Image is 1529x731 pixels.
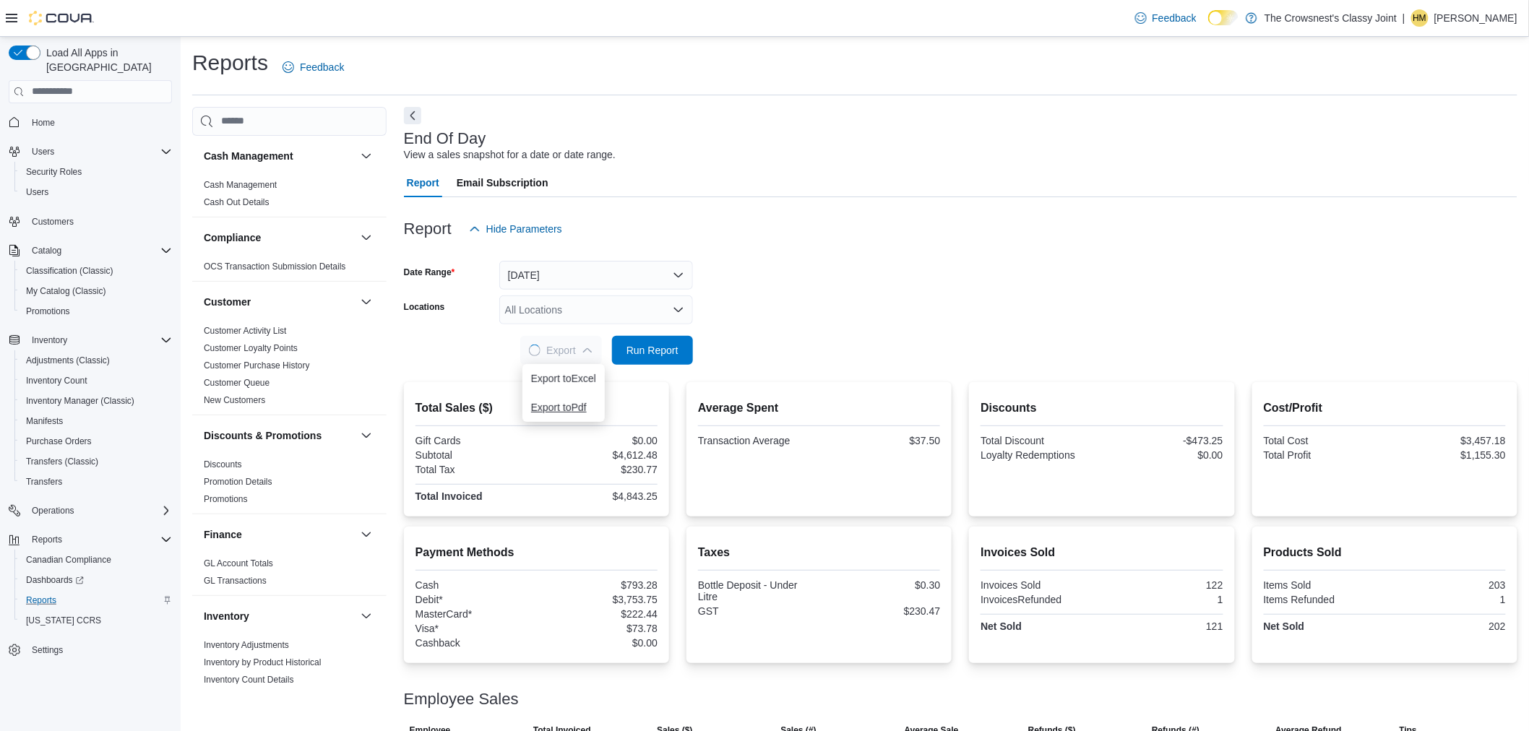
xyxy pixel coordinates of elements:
[14,391,178,411] button: Inventory Manager (Classic)
[204,360,310,371] a: Customer Purchase History
[415,623,534,634] div: Visa*
[3,639,178,660] button: Settings
[20,453,172,470] span: Transfers (Classic)
[529,336,593,365] span: Export
[26,554,111,566] span: Canadian Compliance
[32,245,61,256] span: Catalog
[522,393,605,422] button: Export toPdf
[204,342,298,354] span: Customer Loyalty Points
[14,261,178,281] button: Classification (Classic)
[20,282,172,300] span: My Catalog (Classic)
[32,216,74,228] span: Customers
[277,53,350,82] a: Feedback
[1208,25,1209,26] span: Dark Mode
[26,436,92,447] span: Purchase Orders
[539,449,658,461] div: $4,612.48
[20,551,172,568] span: Canadian Compliance
[20,303,172,320] span: Promotions
[204,377,270,389] span: Customer Queue
[981,594,1099,605] div: InvoicesRefunded
[1387,435,1506,446] div: $3,457.18
[26,242,67,259] button: Catalog
[26,113,172,131] span: Home
[981,399,1223,417] h2: Discounts
[26,375,87,386] span: Inventory Count
[20,303,76,320] a: Promotions
[26,213,79,230] a: Customers
[14,550,178,570] button: Canadian Compliance
[192,258,387,281] div: Compliance
[32,117,55,129] span: Home
[26,531,68,548] button: Reports
[20,372,93,389] a: Inventory Count
[1264,544,1506,561] h2: Products Sold
[539,594,658,605] div: $3,753.75
[204,261,346,272] a: OCS Transaction Submission Details
[3,241,178,261] button: Catalog
[204,459,242,470] a: Discounts
[204,326,287,336] a: Customer Activity List
[499,261,693,290] button: [DATE]
[415,579,534,591] div: Cash
[26,502,172,519] span: Operations
[981,620,1022,632] strong: Net Sold
[1265,9,1397,27] p: The Crowsnest's Classy Joint
[415,637,534,649] div: Cashback
[539,623,658,634] div: $73.78
[522,364,605,393] button: Export toExcel
[204,179,277,191] span: Cash Management
[204,343,298,353] a: Customer Loyalty Points
[26,306,70,317] span: Promotions
[415,490,483,502] strong: Total Invoiced
[1264,399,1506,417] h2: Cost/Profit
[20,473,68,490] a: Transfers
[1129,4,1202,33] a: Feedback
[204,476,272,488] span: Promotion Details
[204,230,355,245] button: Compliance
[204,180,277,190] a: Cash Management
[26,212,172,230] span: Customers
[415,464,534,475] div: Total Tax
[3,211,178,232] button: Customers
[404,107,421,124] button: Next
[404,147,616,163] div: View a sales snapshot for a date or date range.
[14,162,178,182] button: Security Roles
[14,371,178,391] button: Inventory Count
[204,196,270,208] span: Cash Out Details
[204,657,322,667] a: Inventory by Product Historical
[26,143,60,160] button: Users
[20,262,172,280] span: Classification (Classic)
[26,332,172,349] span: Inventory
[26,166,82,178] span: Security Roles
[1387,594,1506,605] div: 1
[698,435,817,446] div: Transaction Average
[204,360,310,371] span: Customer Purchase History
[26,641,69,659] a: Settings
[14,451,178,472] button: Transfers (Classic)
[20,412,69,430] a: Manifests
[404,301,445,313] label: Locations
[539,579,658,591] div: $793.28
[26,355,110,366] span: Adjustments (Classic)
[20,282,112,300] a: My Catalog (Classic)
[1105,594,1223,605] div: 1
[204,230,261,245] h3: Compliance
[204,527,242,542] h3: Finance
[204,558,273,568] a: GL Account Totals
[20,372,172,389] span: Inventory Count
[1411,9,1429,27] div: Holly McQuarrie
[981,579,1099,591] div: Invoices Sold
[1264,620,1305,632] strong: Net Sold
[20,352,116,369] a: Adjustments (Classic)
[300,60,344,74] span: Feedback
[981,544,1223,561] h2: Invoices Sold
[1105,579,1223,591] div: 122
[204,325,287,337] span: Customer Activity List
[1264,594,1382,605] div: Items Refunded
[14,350,178,371] button: Adjustments (Classic)
[1264,449,1382,461] div: Total Profit
[698,544,940,561] h2: Taxes
[527,342,543,358] span: Loading
[14,472,178,492] button: Transfers
[26,395,134,407] span: Inventory Manager (Classic)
